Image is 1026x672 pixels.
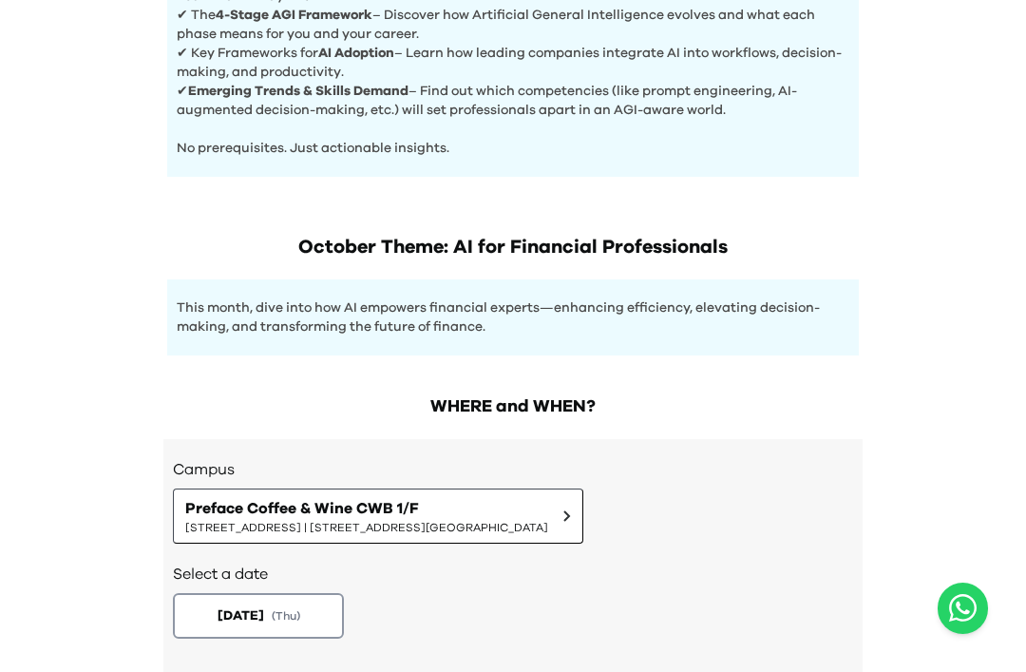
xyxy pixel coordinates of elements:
button: [DATE](Thu) [173,593,344,639]
p: ✔ – Find out which competencies (like prompt engineering, AI-augmented decision-making, etc.) wil... [177,82,849,120]
p: ✔ The – Discover how Artificial General Intelligence evolves and what each phase means for you an... [177,6,849,44]
span: [DATE] [218,606,264,625]
button: Open WhatsApp chat [938,583,988,634]
b: Emerging Trends & Skills Demand [188,85,408,98]
h2: WHERE and WHEN? [163,394,863,420]
p: This month, dive into how AI empowers financial experts—enhancing efficiency, elevating decision-... [177,298,849,336]
p: ✔ Key Frameworks for – Learn how leading companies integrate AI into workflows, decision-making, ... [177,44,849,82]
b: 4-Stage AGI Framework [216,9,372,22]
button: Preface Coffee & Wine CWB 1/F[STREET_ADDRESS] | [STREET_ADDRESS][GEOGRAPHIC_DATA] [173,489,583,544]
span: Preface Coffee & Wine CWB 1/F [185,497,548,520]
h3: Campus [173,458,853,481]
a: Chat with us on WhatsApp [938,583,988,634]
h1: October Theme: AI for Financial Professionals [167,234,859,260]
p: No prerequisites. Just actionable insights. [177,120,849,158]
span: [STREET_ADDRESS] | [STREET_ADDRESS][GEOGRAPHIC_DATA] [185,520,548,535]
b: AI Adoption [318,47,394,60]
h2: Select a date [173,563,853,586]
span: ( Thu ) [272,608,300,624]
